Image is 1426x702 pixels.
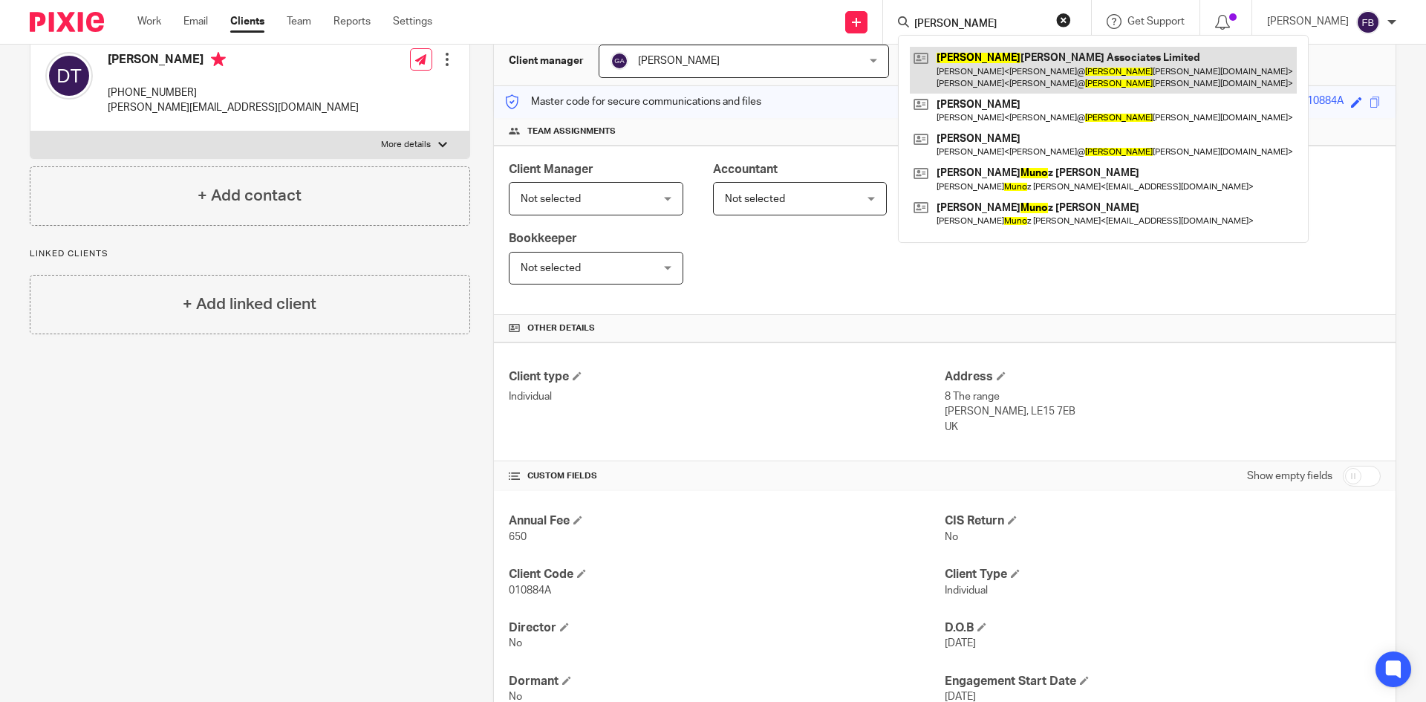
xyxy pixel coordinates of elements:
p: UK [945,420,1381,435]
img: svg%3E [611,52,628,70]
span: Get Support [1127,16,1185,27]
img: svg%3E [1356,10,1380,34]
a: Clients [230,14,264,29]
p: [PHONE_NUMBER] [108,85,359,100]
p: [PERSON_NAME], LE15 7EB [945,404,1381,419]
h4: Dormant [509,674,945,689]
h4: Client Code [509,567,945,582]
i: Primary [211,52,226,67]
span: No [945,532,958,542]
input: Search [913,18,1046,31]
span: [DATE] [945,638,976,649]
span: No [509,638,522,649]
h4: CUSTOM FIELDS [509,470,945,482]
span: Other details [527,322,595,334]
p: More details [381,139,431,151]
p: 8 The range [945,389,1381,404]
img: svg%3E [45,52,93,100]
h4: CIS Return [945,513,1381,529]
span: [DATE] [945,692,976,702]
span: Individual [945,585,988,596]
span: Bookkeeper [509,233,577,244]
h3: Client manager [509,53,584,68]
span: Accountant [713,163,778,175]
span: [PERSON_NAME] [638,56,720,66]
span: 010884A [509,585,551,596]
a: Settings [393,14,432,29]
a: Team [287,14,311,29]
span: Not selected [521,194,581,204]
a: Work [137,14,161,29]
h4: + Add linked client [183,293,316,316]
h4: Annual Fee [509,513,945,529]
h4: + Add contact [198,184,302,207]
div: 010884A [1301,94,1344,111]
p: Individual [509,389,945,404]
h4: Client type [509,369,945,385]
a: Reports [333,14,371,29]
h4: Client Type [945,567,1381,582]
img: Pixie [30,12,104,32]
h4: Address [945,369,1381,385]
p: [PERSON_NAME] [1267,14,1349,29]
h4: Engagement Start Date [945,674,1381,689]
button: Clear [1056,13,1071,27]
a: Email [183,14,208,29]
h4: Director [509,620,945,636]
p: [PERSON_NAME][EMAIL_ADDRESS][DOMAIN_NAME] [108,100,359,115]
p: Master code for secure communications and files [505,94,761,109]
label: Show empty fields [1247,469,1332,484]
span: Not selected [725,194,785,204]
h4: [PERSON_NAME] [108,52,359,71]
span: Team assignments [527,126,616,137]
span: Not selected [521,263,581,273]
span: 650 [509,532,527,542]
p: Linked clients [30,248,470,260]
h4: D.O.B [945,620,1381,636]
span: No [509,692,522,702]
span: Client Manager [509,163,593,175]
